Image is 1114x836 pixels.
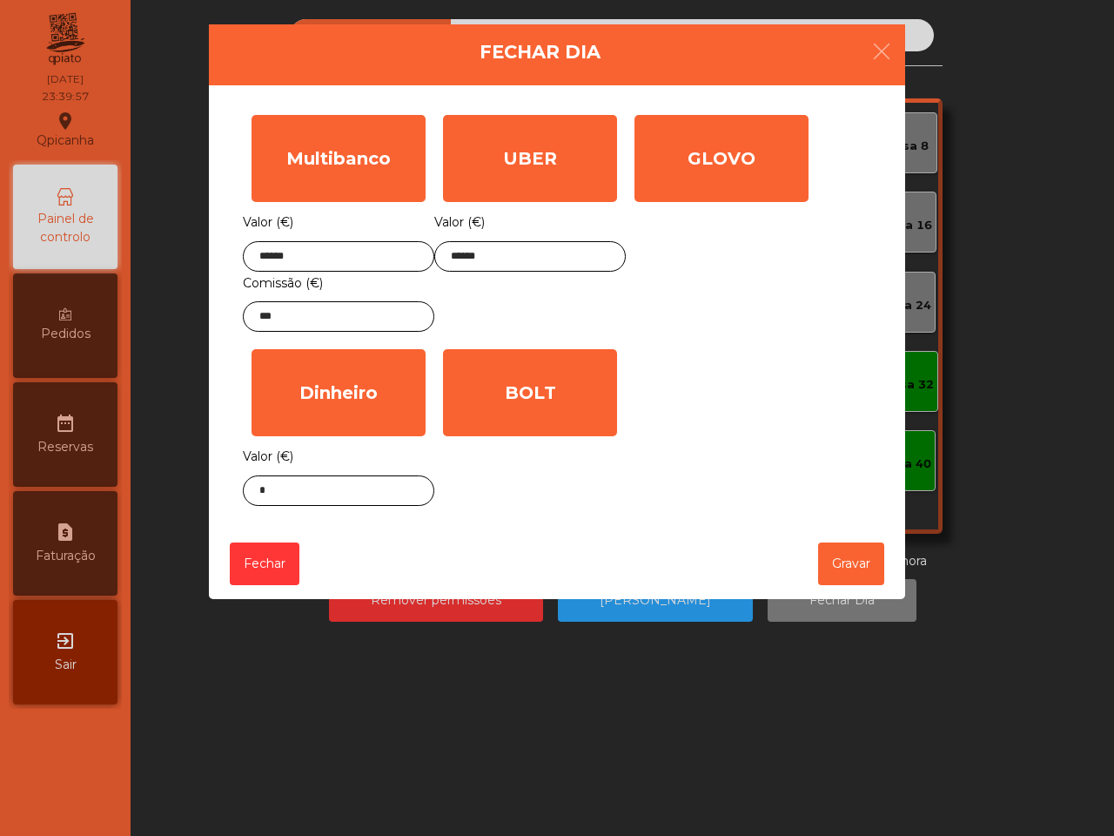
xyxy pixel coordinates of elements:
div: Dinheiro [252,349,426,436]
div: UBER [443,115,617,202]
button: Gravar [818,543,884,585]
div: BOLT [443,349,617,436]
label: Valor (€) [243,211,293,234]
div: Multibanco [252,115,426,202]
div: GLOVO [634,115,809,202]
h4: Fechar Dia [480,39,601,65]
label: Valor (€) [434,211,485,234]
label: Valor (€) [243,445,293,469]
button: Fechar [230,543,299,585]
label: Comissão (€) [243,272,323,295]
